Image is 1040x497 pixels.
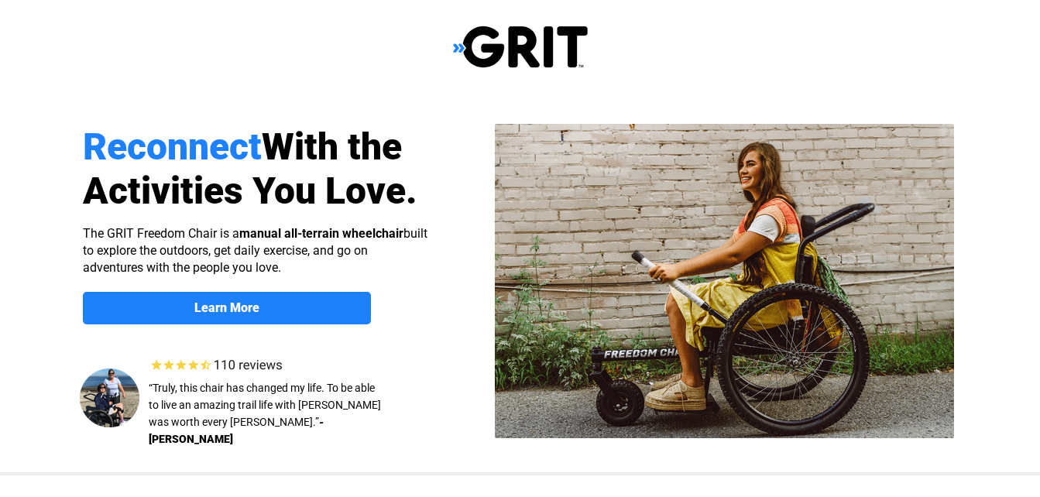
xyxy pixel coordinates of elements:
[83,169,417,213] span: Activities You Love.
[194,300,259,315] strong: Learn More
[239,226,403,241] strong: manual all-terrain wheelchair
[83,292,371,324] a: Learn More
[149,382,381,428] span: “Truly, this chair has changed my life. To be able to live an amazing trail life with [PERSON_NAM...
[262,125,402,169] span: With the
[83,226,427,275] span: The GRIT Freedom Chair is a built to explore the outdoors, get daily exercise, and go on adventur...
[83,125,262,169] span: Reconnect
